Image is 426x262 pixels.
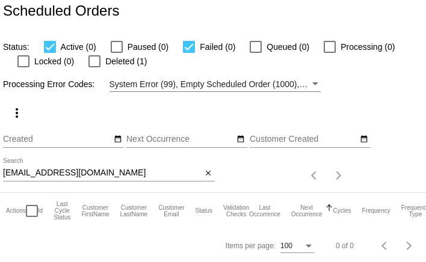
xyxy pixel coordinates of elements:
mat-icon: more_vert [10,106,24,120]
span: Locked (0) [34,54,74,69]
mat-select: Filter by Processing Error Codes [110,77,321,92]
span: Failed (0) [200,40,235,54]
input: Next Occurrence [126,135,235,144]
span: Processing Error Codes: [3,79,95,89]
span: Deleted (1) [105,54,147,69]
button: Change sorting for Status [196,207,212,215]
button: Change sorting for Frequency [362,207,390,215]
span: Active (0) [61,40,96,54]
mat-icon: date_range [114,135,122,144]
button: Next page [397,234,421,258]
mat-header-cell: Validation Checks [223,193,249,229]
input: Created [3,135,111,144]
mat-icon: close [204,169,212,178]
mat-icon: date_range [360,135,368,144]
button: Change sorting for CustomerEmail [158,204,184,218]
span: Processing (0) [341,40,395,54]
input: Search [3,168,202,178]
mat-select: Items per page: [280,242,314,251]
input: Customer Created [250,135,358,144]
mat-icon: date_range [236,135,245,144]
button: Change sorting for CustomerFirstName [81,204,109,218]
button: Clear [202,167,215,180]
span: Status: [3,42,29,52]
button: Change sorting for Cycles [333,207,351,215]
button: Previous page [303,163,327,187]
button: Change sorting for LastProcessingCycleId [54,201,70,221]
span: Paused (0) [128,40,168,54]
button: Change sorting for NextOccurrenceUtc [291,204,323,218]
div: 0 of 0 [336,242,354,250]
button: Next page [327,163,351,187]
span: Queued (0) [267,40,309,54]
mat-header-cell: Actions [6,193,26,229]
button: Previous page [373,234,397,258]
button: Change sorting for LastOccurrenceUtc [249,204,280,218]
button: Change sorting for CustomerLastName [120,204,148,218]
div: Items per page: [226,242,276,250]
button: Change sorting for Id [38,207,43,215]
span: 100 [280,242,292,250]
h2: Scheduled Orders [3,2,119,19]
